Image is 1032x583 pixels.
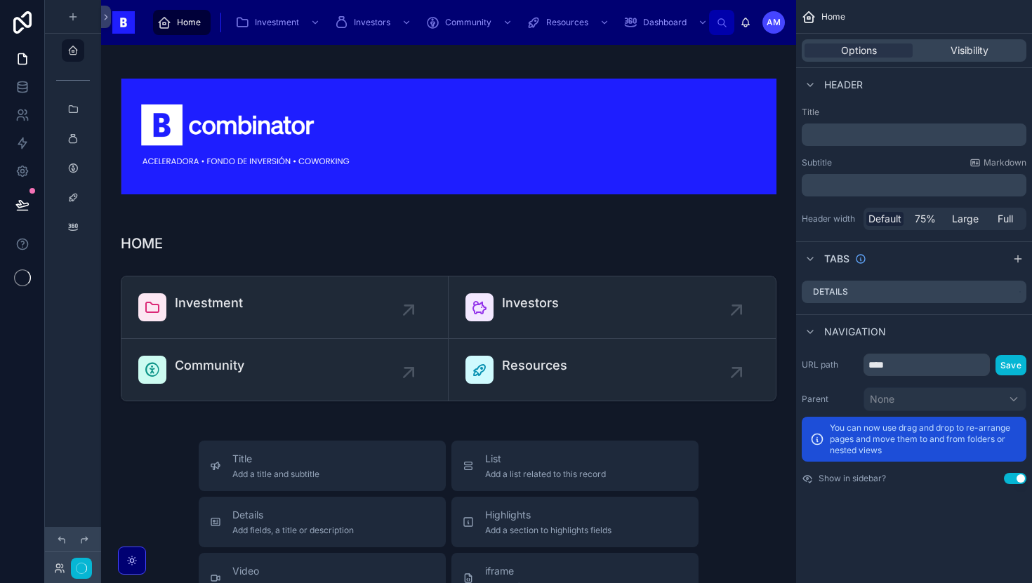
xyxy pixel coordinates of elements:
button: None [864,387,1026,411]
span: Title [232,452,319,466]
span: AM [767,17,781,28]
div: scrollable content [802,174,1026,196]
label: Parent [802,394,858,405]
a: Resources [522,10,616,35]
span: Large [952,212,979,226]
span: Options [841,43,877,58]
span: Add a title and subtitle [232,469,319,480]
span: Visibility [951,43,988,58]
button: HighlightsAdd a section to highlights fields [451,497,699,547]
a: Home [153,10,211,35]
a: Investment [231,10,327,35]
span: Community [445,17,491,28]
span: Add a section to highlights fields [485,525,611,536]
span: Navigation [824,325,886,339]
span: 75% [915,212,936,226]
span: Investors [354,17,390,28]
button: Save [995,355,1026,375]
a: Community [421,10,520,35]
a: Investors [330,10,418,35]
span: Full [998,212,1013,226]
span: Highlights [485,508,611,522]
span: Add a list related to this record [485,469,606,480]
button: ListAdd a list related to this record [451,441,699,491]
span: Dashboard [643,17,687,28]
span: iframe [485,564,570,578]
span: Markdown [984,157,1026,168]
label: Header width [802,213,858,225]
div: scrollable content [146,7,709,38]
span: Tabs [824,252,849,266]
span: Details [232,508,354,522]
label: URL path [802,359,858,370]
span: List [485,452,606,466]
span: None [870,392,894,406]
span: Add fields, a title or description [232,525,354,536]
button: DetailsAdd fields, a title or description [199,497,446,547]
a: Dashboard [619,10,715,35]
a: Markdown [970,157,1026,168]
div: scrollable content [802,123,1026,146]
label: Title [802,107,1026,118]
span: Home [821,11,845,22]
img: App logo [112,11,135,34]
span: Header [824,78,863,92]
label: Details [813,286,848,297]
span: Home [177,17,201,28]
button: TitleAdd a title and subtitle [199,441,446,491]
span: Resources [546,17,588,28]
label: Show in sidebar? [819,473,886,484]
span: Investment [255,17,299,28]
span: Video [232,564,313,578]
p: You can now use drag and drop to re-arrange pages and move them to and from folders or nested views [830,422,1018,456]
span: Default [868,212,901,226]
label: Subtitle [802,157,832,168]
